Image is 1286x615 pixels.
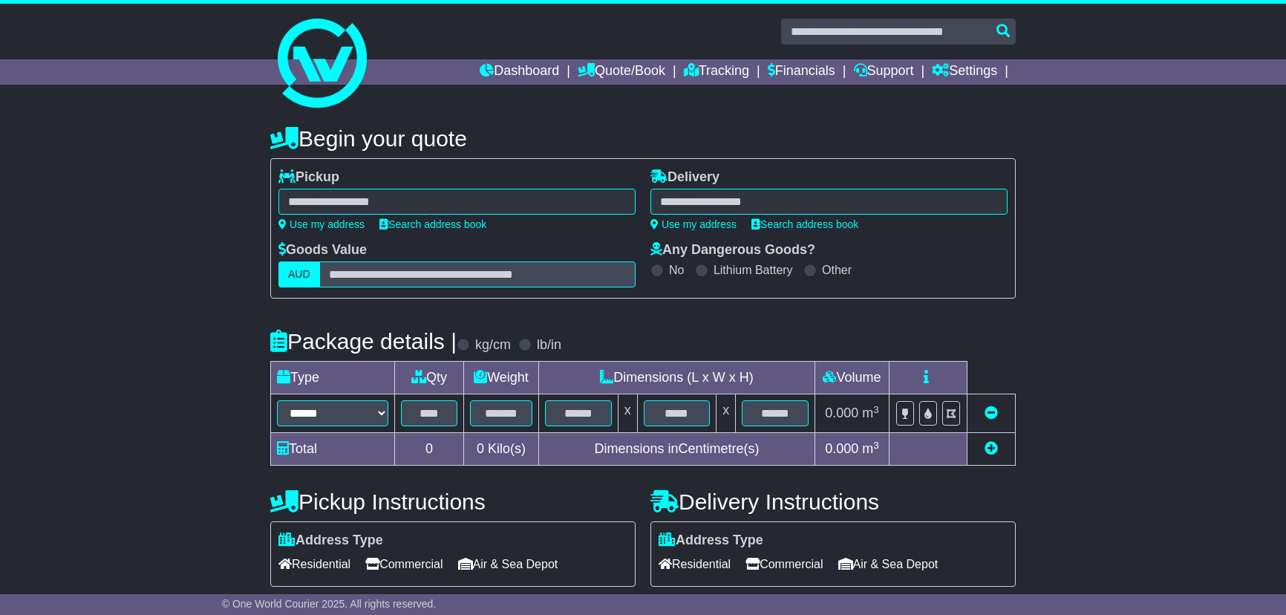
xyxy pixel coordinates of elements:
label: Pickup [278,169,339,186]
span: Commercial [365,553,443,576]
label: Address Type [659,533,763,549]
a: Use my address [278,218,365,230]
span: Residential [659,553,731,576]
span: Air & Sea Depot [838,553,939,576]
td: 0 [395,433,464,466]
span: 0 [477,441,484,456]
span: © One World Courier 2025. All rights reserved. [222,598,437,610]
span: m [862,441,879,456]
label: Address Type [278,533,383,549]
a: Remove this item [985,406,998,420]
sup: 3 [873,440,879,451]
label: AUD [278,261,320,287]
td: Qty [395,362,464,394]
a: Tracking [684,59,749,85]
span: 0.000 [825,441,858,456]
td: Dimensions in Centimetre(s) [538,433,815,466]
label: Delivery [650,169,719,186]
td: x [717,394,736,433]
label: lb/in [537,337,561,354]
label: Other [822,263,852,277]
a: Search address book [379,218,486,230]
td: Type [271,362,395,394]
a: Settings [932,59,997,85]
td: Volume [815,362,889,394]
a: Support [854,59,914,85]
td: Dimensions (L x W x H) [538,362,815,394]
h4: Pickup Instructions [270,489,636,514]
span: Air & Sea Depot [458,553,558,576]
a: Dashboard [480,59,559,85]
span: Commercial [745,553,823,576]
td: Weight [464,362,539,394]
span: m [862,406,879,420]
a: Use my address [650,218,737,230]
h4: Package details | [270,329,457,354]
a: Search address book [751,218,858,230]
label: Any Dangerous Goods? [650,242,815,258]
h4: Delivery Instructions [650,489,1016,514]
label: kg/cm [475,337,511,354]
label: No [669,263,684,277]
a: Add new item [985,441,998,456]
td: Kilo(s) [464,433,539,466]
sup: 3 [873,404,879,415]
label: Lithium Battery [714,263,793,277]
span: Residential [278,553,350,576]
label: Goods Value [278,242,367,258]
td: Total [271,433,395,466]
h4: Begin your quote [270,126,1016,151]
span: 0.000 [825,406,858,420]
td: x [618,394,637,433]
a: Quote/Book [578,59,665,85]
a: Financials [768,59,835,85]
